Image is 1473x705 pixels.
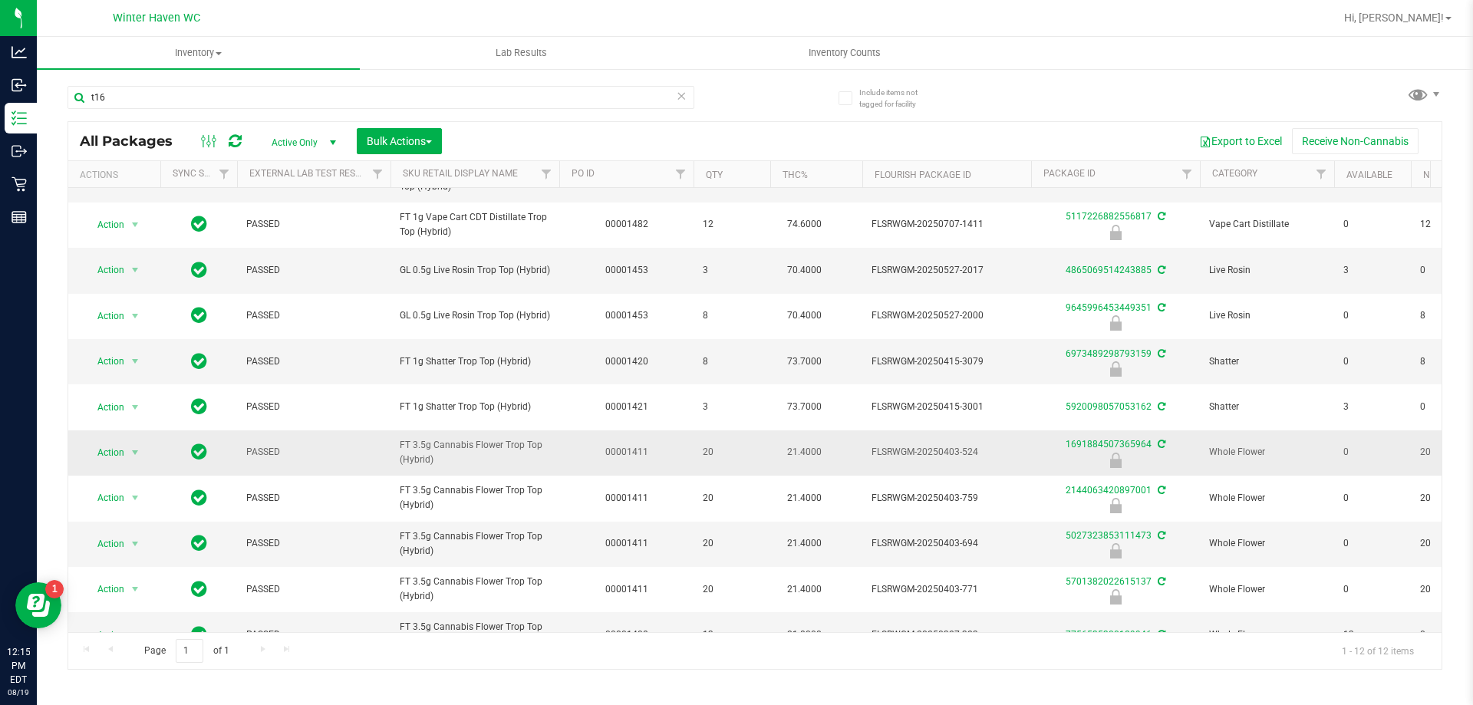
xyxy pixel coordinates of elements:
span: Sync from Compliance System [1155,401,1165,412]
span: 0 [1343,354,1402,369]
span: Page of 1 [131,639,242,663]
a: Available [1346,170,1392,180]
span: 21.4000 [779,441,829,463]
span: 73.7000 [779,351,829,373]
span: FLSRWGM-20250527-2000 [872,308,1022,323]
span: Whole Flower [1209,491,1325,506]
inline-svg: Inbound [12,77,27,93]
a: Filter [1175,161,1200,187]
span: In Sync [191,259,207,281]
span: 21.4000 [779,487,829,509]
div: Newly Received [1029,453,1202,468]
span: PASSED [246,308,381,323]
input: Search Package ID, Item Name, SKU, Lot or Part Number... [68,86,694,109]
a: 00001453 [605,265,648,275]
span: select [126,533,145,555]
span: FLSRWGM-20250707-1411 [872,217,1022,232]
span: PASSED [246,491,381,506]
a: Filter [365,161,390,187]
a: 5701382022615137 [1066,576,1152,587]
span: 20 [703,536,761,551]
a: 5117226882556817 [1066,211,1152,222]
span: Winter Haven WC [113,12,200,25]
span: FT 3.5g Cannabis Flower Trop Top (Hybrid) [400,483,550,512]
a: 00001408 [605,629,648,640]
div: Newly Received [1029,361,1202,377]
span: Inventory Counts [788,46,901,60]
span: FLSRWGM-20250527-2017 [872,263,1022,278]
span: 12 [703,217,761,232]
inline-svg: Reports [12,209,27,225]
span: FLSRWGM-20250403-771 [872,582,1022,597]
span: select [126,214,145,236]
span: In Sync [191,624,207,645]
span: Whole Flower [1209,628,1325,642]
a: Qty [706,170,723,180]
span: PASSED [246,582,381,597]
span: Inventory [37,46,360,60]
span: Sync from Compliance System [1155,348,1165,359]
span: PASSED [246,354,381,369]
span: 70.4000 [779,259,829,282]
span: 3 [1343,263,1402,278]
span: 73.7000 [779,396,829,418]
a: PO ID [572,168,595,179]
span: FLSRWGM-20250403-694 [872,536,1022,551]
a: Filter [668,161,694,187]
input: 1 [176,639,203,663]
span: PASSED [246,263,381,278]
a: THC% [783,170,808,180]
span: FT 1g Shatter Trop Top (Hybrid) [400,354,550,369]
iframe: Resource center unread badge [45,580,64,598]
button: Export to Excel [1189,128,1292,154]
a: 9645996453449351 [1066,302,1152,313]
span: Whole Flower [1209,582,1325,597]
a: 00001482 [605,219,648,229]
span: Sync from Compliance System [1155,576,1165,587]
a: 00001411 [605,538,648,549]
span: Lab Results [475,46,568,60]
a: 00001411 [605,584,648,595]
inline-svg: Analytics [12,44,27,60]
span: FLSRWGM-20250327-323 [872,628,1022,642]
span: In Sync [191,305,207,326]
span: Action [84,214,125,236]
span: 0 [1343,582,1402,597]
span: In Sync [191,213,207,235]
span: 0 [1343,217,1402,232]
iframe: Resource center [15,582,61,628]
span: 3 [1343,400,1402,414]
inline-svg: Inventory [12,110,27,126]
span: Action [84,259,125,281]
span: GL 0.5g Live Rosin Trop Top (Hybrid) [400,308,550,323]
a: Sku Retail Display Name [403,168,518,179]
span: Shatter [1209,354,1325,369]
span: 3 [703,400,761,414]
span: Include items not tagged for facility [859,87,936,110]
span: FT 3.5g Cannabis Flower Trop Top (Hybrid) [400,529,550,558]
div: Newly Received [1029,225,1202,240]
span: Action [84,442,125,463]
a: Inventory [37,37,360,69]
span: Sync from Compliance System [1155,265,1165,275]
span: select [126,259,145,281]
span: Action [84,533,125,555]
a: Package ID [1043,168,1096,179]
a: Category [1212,168,1257,179]
span: In Sync [191,396,207,417]
span: In Sync [191,441,207,463]
a: 6973489298793159 [1066,348,1152,359]
span: FT 3.5g Cannabis Flower Trop Top (Hybrid) [400,438,550,467]
div: Newly Received [1029,315,1202,331]
span: Action [84,351,125,372]
span: 20 [703,445,761,460]
span: Sync from Compliance System [1155,211,1165,222]
span: 13 [703,628,761,642]
span: 8 [703,308,761,323]
div: Newly Received [1029,589,1202,605]
span: 70.4000 [779,305,829,327]
span: 21.8000 [779,624,829,646]
span: FT 1g Shatter Trop Top (Hybrid) [400,400,550,414]
span: Action [84,397,125,418]
span: In Sync [191,578,207,600]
